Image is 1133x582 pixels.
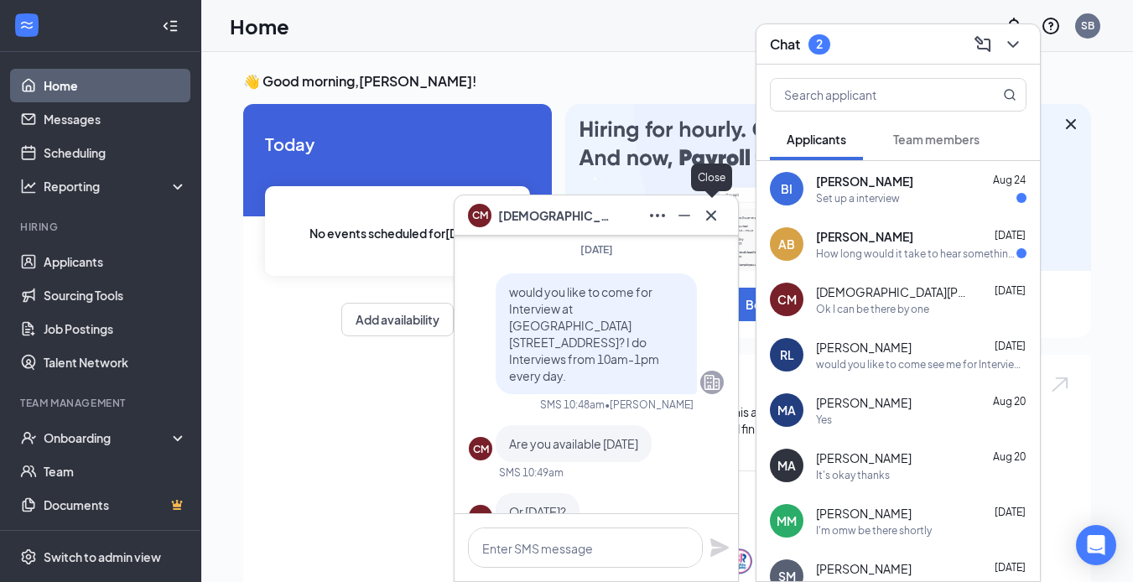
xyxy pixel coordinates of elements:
div: SB [1081,18,1094,33]
a: Team [44,455,187,488]
span: [DATE] [995,506,1026,518]
div: AB [778,236,795,252]
div: MA [777,402,796,418]
span: [PERSON_NAME] [816,505,912,522]
span: [PERSON_NAME] [816,394,912,411]
svg: ChevronDown [1003,34,1023,55]
input: Search applicant [771,79,969,111]
button: ChevronDown [1000,31,1026,58]
div: SMS 10:49am [499,465,564,480]
a: Messages [44,102,187,136]
div: Switch to admin view [44,548,161,565]
div: Onboarding [44,429,173,446]
div: I'm omw be there shortly [816,523,932,538]
svg: Plane [709,538,730,558]
div: CM [473,442,489,456]
a: Talent Network [44,346,187,379]
a: DocumentsCrown [44,488,187,522]
svg: ComposeMessage [973,34,993,55]
span: [DATE] [995,340,1026,352]
span: [DATE] [995,561,1026,574]
a: Scheduling [44,136,187,169]
a: Job Postings [44,312,187,346]
span: [DATE] [580,243,613,256]
span: Are you available [DATE] [509,436,638,451]
div: would you like to come see me for Interview? [STREET_ADDRESS] [GEOGRAPHIC_DATA] . I do interviews... [816,357,1026,372]
span: [PERSON_NAME] [816,228,913,245]
a: Home [44,69,187,102]
button: Add availability [341,303,454,336]
span: No events scheduled for [DATE] . [309,224,486,242]
span: [PERSON_NAME] [816,449,912,466]
div: CM [473,510,489,524]
div: Team Management [20,396,184,410]
div: Open Intercom Messenger [1076,525,1116,565]
svg: Analysis [20,178,37,195]
svg: Cross [701,205,721,226]
span: [DEMOGRAPHIC_DATA] [PERSON_NAME] [498,206,616,225]
div: Reporting [44,178,188,195]
div: MA [777,457,796,474]
span: [DEMOGRAPHIC_DATA][PERSON_NAME] [816,283,967,300]
h3: 👋 Good morning, [PERSON_NAME] ! [243,72,1091,91]
svg: Minimize [674,205,694,226]
span: [PERSON_NAME] [816,560,912,577]
svg: Settings [20,548,37,565]
svg: Cross [1061,114,1081,134]
div: How long would it take to hear something from someone [816,247,1016,261]
div: Hiring [20,220,184,234]
span: would you like to come for Interview at [GEOGRAPHIC_DATA][STREET_ADDRESS]? I do Interviews from 1... [509,284,659,383]
span: Aug 24 [993,174,1026,186]
div: It's okay thanks [816,468,890,482]
svg: QuestionInfo [1041,16,1061,36]
div: 2 [816,37,823,51]
div: RL [780,346,794,363]
span: • [PERSON_NAME] [605,398,694,412]
svg: UserCheck [20,429,37,446]
h3: Chat [770,35,800,54]
svg: Notifications [1004,16,1024,36]
div: BI [781,180,793,197]
a: Applicants [44,245,187,278]
a: Sourcing Tools [44,278,187,312]
span: Today [265,131,530,157]
button: ComposeMessage [969,31,996,58]
span: Applicants [787,132,846,147]
a: SurveysCrown [44,522,187,555]
svg: WorkstreamLogo [18,17,35,34]
span: Or [DATE]? [509,504,566,519]
span: Aug 20 [993,395,1026,408]
img: payroll-large.gif [565,104,1091,271]
span: Team members [893,132,980,147]
button: Minimize [671,202,698,229]
span: [PERSON_NAME] [816,173,913,190]
div: Set up a interview [816,191,900,205]
h1: Home [230,12,289,40]
img: open.6027fd2a22e1237b5b06.svg [1049,375,1071,394]
span: [DATE] [995,229,1026,242]
svg: Company [702,372,722,392]
button: Ellipses [644,202,671,229]
span: [DATE] [995,284,1026,297]
div: CM [777,291,797,308]
svg: Collapse [162,18,179,34]
span: [PERSON_NAME] [816,339,912,356]
svg: Ellipses [647,205,668,226]
div: Close [691,164,732,191]
div: MM [777,512,797,529]
button: Cross [698,202,725,229]
div: Ok I can be there by one [816,302,929,316]
svg: MagnifyingGlass [1003,88,1016,101]
div: Yes [816,413,832,427]
span: Aug 20 [993,450,1026,463]
div: SMS 10:48am [540,398,605,412]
